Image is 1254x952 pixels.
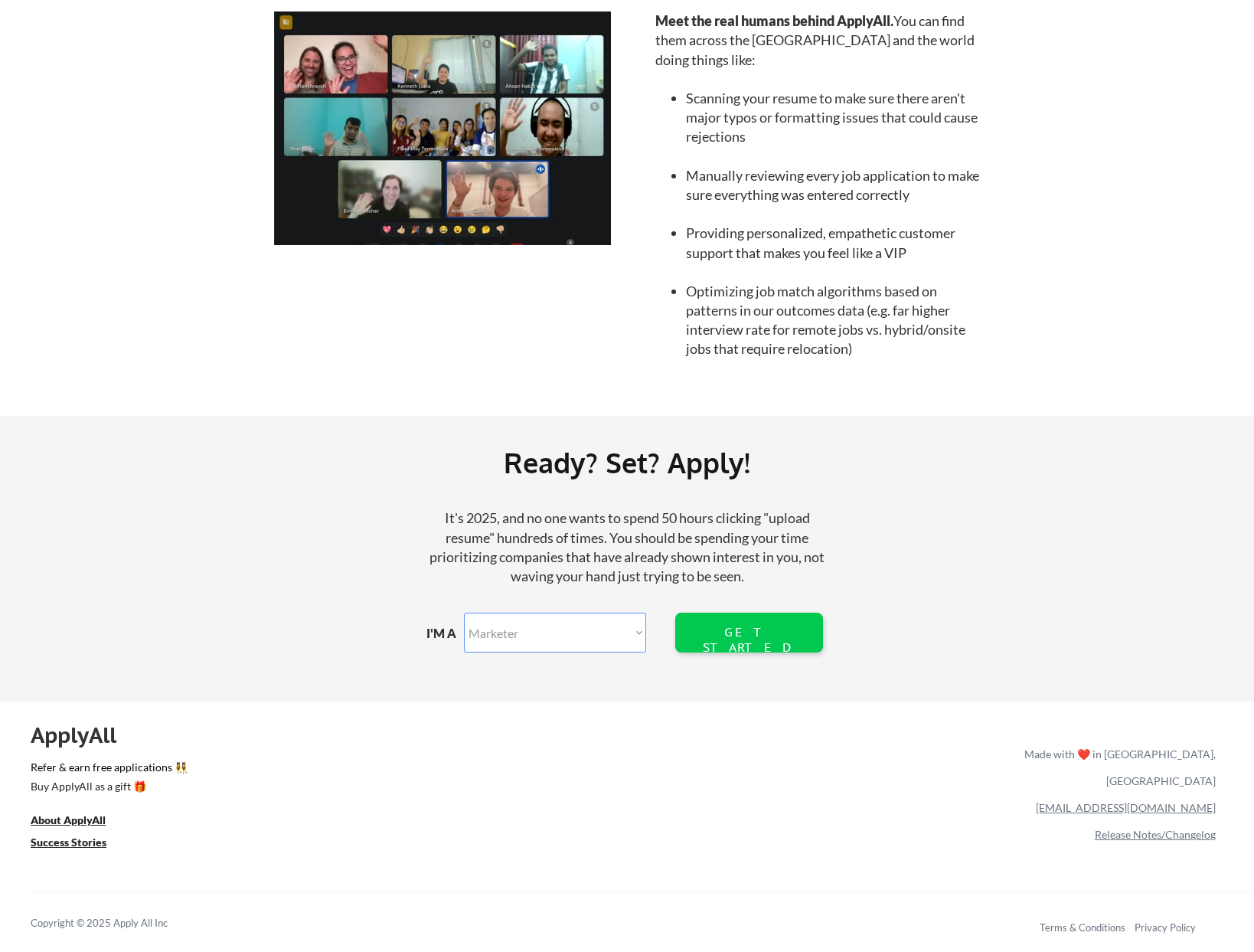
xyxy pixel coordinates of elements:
div: Ready? Set? Apply! [214,440,1040,485]
a: Refer & earn free applications 👯‍♀️ [31,762,704,778]
a: Terms & Conditions [1040,921,1125,934]
div: Buy ApplyAll as a gift 🎁 [31,781,184,792]
a: Success Stories [31,834,127,853]
li: Providing personalized, empathetic customer support that makes you feel like a VIP [686,224,982,262]
li: Manually reviewing every job application to make sure everything was entered correctly [686,166,982,204]
a: [EMAIL_ADDRESS][DOMAIN_NAME] [1036,801,1216,814]
a: About ApplyAll [31,812,127,831]
div: GET STARTED [700,625,798,654]
a: Privacy Policy [1135,921,1196,934]
u: Success Stories [31,836,106,849]
a: Release Notes/Changelog [1095,828,1216,841]
div: You can find them across the [GEOGRAPHIC_DATA] and the world doing things like: [655,11,982,358]
li: Optimizing job match algorithms based on patterns in our outcomes data (e.g. far higher interview... [686,282,982,359]
strong: Meet the real humans behind ApplyAll. [655,12,893,29]
div: Copyright © 2025 Apply All Inc [31,916,207,931]
div: I'M A [426,625,468,642]
div: ApplyAll [31,722,134,748]
div: Made with ❤️ in [GEOGRAPHIC_DATA], [GEOGRAPHIC_DATA] [1018,741,1216,794]
li: Scanning your resume to make sure there aren't major typos or formatting issues that could cause ... [686,89,982,147]
u: About ApplyAll [31,813,106,826]
a: Buy ApplyAll as a gift 🎁 [31,778,184,797]
div: It's 2025, and no one wants to spend 50 hours clicking "upload resume" hundreds of times. You sho... [423,509,831,586]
